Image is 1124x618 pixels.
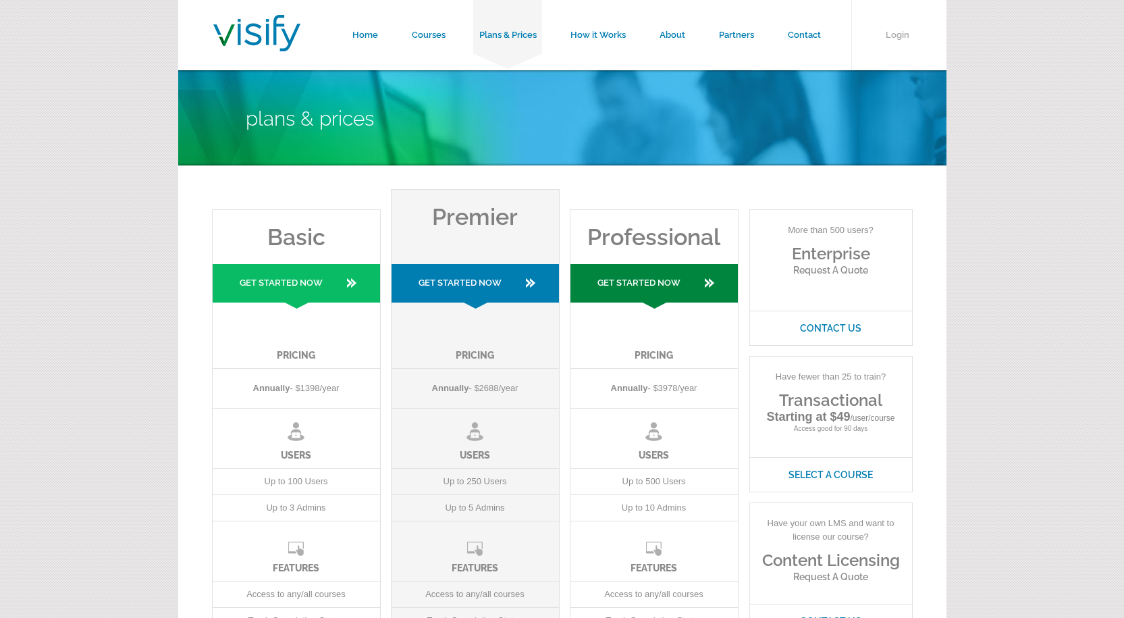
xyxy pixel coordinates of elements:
img: Visify Training [213,15,300,51]
p: Have fewer than 25 to train? [750,357,912,390]
a: Get Started Now [213,264,380,309]
li: Up to 100 Users [213,469,380,495]
li: - $1398/year [213,369,380,409]
a: Contact Us [750,311,912,345]
strong: Annually [611,383,648,393]
li: Up to 500 Users [570,469,738,495]
div: Access good for 90 days [749,356,913,492]
li: Up to 250 Users [392,469,559,495]
li: Access to any/all courses [213,582,380,608]
li: Pricing [213,309,380,369]
li: Users [570,409,738,469]
a: Get Started Now [392,264,559,309]
li: Pricing [392,309,559,369]
li: Features [392,521,559,582]
li: Access to any/all courses [392,582,559,608]
h3: Premier [392,190,559,230]
h3: Enterprise [750,244,912,263]
span: /user/course [851,413,895,423]
li: Up to 3 Admins [213,495,380,521]
span: Plans & Prices [246,107,374,130]
p: Starting at $49 [750,410,912,425]
h3: Content Licensing [750,550,912,570]
li: Up to 10 Admins [570,495,738,521]
li: - $3978/year [570,369,738,409]
li: Pricing [570,309,738,369]
li: Features [213,521,380,582]
p: Have your own LMS and want to license our course? [750,503,912,550]
li: Users [213,409,380,469]
li: - $2688/year [392,369,559,409]
a: Get Started Now [570,264,738,309]
li: Up to 5 Admins [392,495,559,521]
strong: Annually [253,383,290,393]
h3: Transactional [750,390,912,410]
li: Access to any/all courses [570,582,738,608]
p: More than 500 users? [750,210,912,244]
h3: Basic [213,210,380,251]
strong: Annually [432,383,469,393]
li: Features [570,521,738,582]
li: Users [392,409,559,469]
h3: Professional [570,210,738,251]
p: Request a Quote [750,570,912,584]
a: Select A Course [750,457,912,492]
a: Visify Training [213,36,300,55]
p: Request a Quote [750,263,912,277]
